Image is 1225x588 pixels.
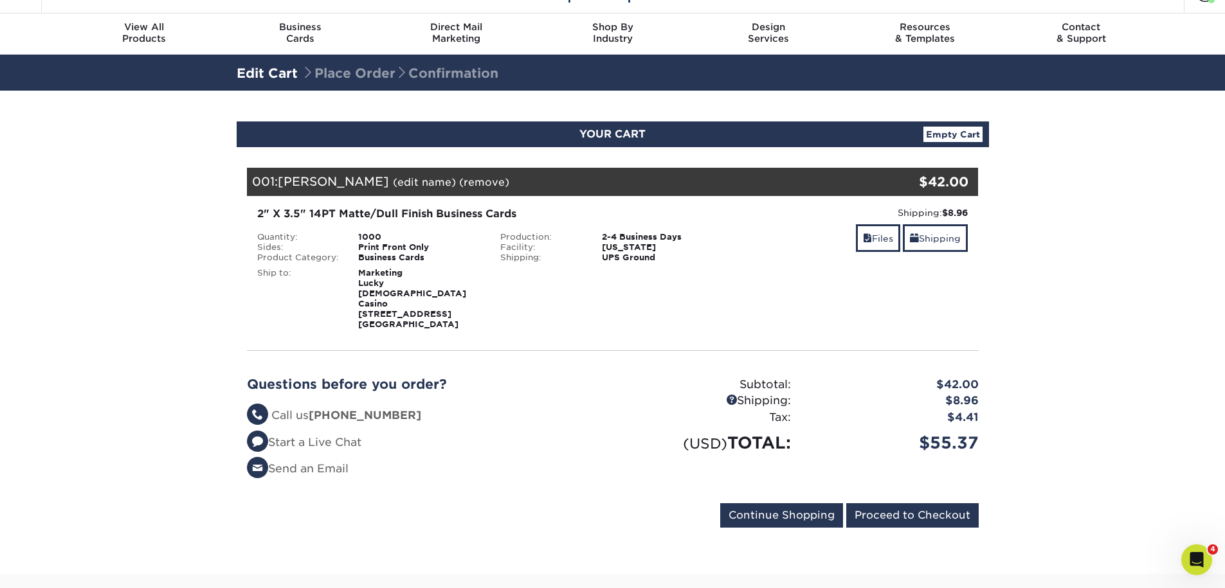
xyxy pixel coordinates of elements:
[720,503,843,528] input: Continue Shopping
[683,435,727,452] small: (USD)
[534,21,691,33] span: Shop By
[592,232,734,242] div: 2-4 Business Days
[247,436,361,449] a: Start a Live Chat
[358,268,466,329] strong: Marketing Lucky [DEMOGRAPHIC_DATA] Casino [STREET_ADDRESS] [GEOGRAPHIC_DATA]
[248,268,349,330] div: Ship to:
[349,242,491,253] div: Print Front Only
[491,232,592,242] div: Production:
[222,21,378,33] span: Business
[278,174,389,188] span: [PERSON_NAME]
[459,176,509,188] a: (remove)
[592,242,734,253] div: [US_STATE]
[302,66,498,81] span: Place Order Confirmation
[691,13,847,55] a: DesignServices
[592,253,734,263] div: UPS Ground
[257,206,725,222] div: 2" X 3.5" 14PT Matte/Dull Finish Business Cards
[1003,21,1159,44] div: & Support
[378,21,534,44] div: Marketing
[247,377,603,392] h2: Questions before you order?
[309,409,421,422] strong: [PHONE_NUMBER]
[237,66,298,81] a: Edit Cart
[863,233,872,244] span: files
[491,242,592,253] div: Facility:
[856,224,900,252] a: Files
[378,13,534,55] a: Direct MailMarketing
[1003,21,1159,33] span: Contact
[801,409,988,426] div: $4.41
[248,242,349,253] div: Sides:
[857,172,969,192] div: $42.00
[1003,13,1159,55] a: Contact& Support
[349,253,491,263] div: Business Cards
[847,13,1003,55] a: Resources& Templates
[910,233,919,244] span: shipping
[1181,544,1212,575] iframe: Intercom live chat
[66,13,222,55] a: View AllProducts
[903,224,968,252] a: Shipping
[613,431,801,455] div: TOTAL:
[801,377,988,393] div: $42.00
[349,232,491,242] div: 1000
[222,21,378,44] div: Cards
[248,232,349,242] div: Quantity:
[846,503,979,528] input: Proceed to Checkout
[942,208,968,218] strong: $8.96
[491,253,592,263] div: Shipping:
[744,206,968,219] div: Shipping:
[222,13,378,55] a: BusinessCards
[66,21,222,33] span: View All
[378,21,534,33] span: Direct Mail
[691,21,847,33] span: Design
[247,168,857,196] div: 001:
[393,176,456,188] a: (edit name)
[847,21,1003,33] span: Resources
[579,128,646,140] span: YOUR CART
[534,21,691,44] div: Industry
[66,21,222,44] div: Products
[613,393,801,409] div: Shipping:
[923,127,983,142] a: Empty Cart
[248,253,349,263] div: Product Category:
[613,409,801,426] div: Tax:
[613,377,801,393] div: Subtotal:
[1208,544,1218,555] span: 4
[247,407,603,424] li: Call us
[801,393,988,409] div: $8.96
[247,462,349,475] a: Send an Email
[691,21,847,44] div: Services
[534,13,691,55] a: Shop ByIndustry
[801,431,988,455] div: $55.37
[847,21,1003,44] div: & Templates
